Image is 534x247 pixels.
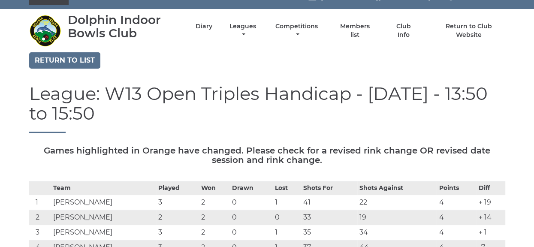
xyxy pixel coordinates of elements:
[437,195,477,210] td: 4
[51,195,156,210] td: [PERSON_NAME]
[230,181,272,195] th: Drawn
[156,225,199,240] td: 3
[230,195,272,210] td: 0
[51,210,156,225] td: [PERSON_NAME]
[437,181,477,195] th: Points
[357,210,437,225] td: 19
[199,210,230,225] td: 2
[156,210,199,225] td: 2
[273,181,301,195] th: Lost
[51,181,156,195] th: Team
[357,195,437,210] td: 22
[199,225,230,240] td: 2
[477,181,505,195] th: Diff
[301,181,357,195] th: Shots For
[230,210,272,225] td: 0
[357,181,437,195] th: Shots Against
[477,210,505,225] td: + 14
[437,210,477,225] td: 4
[156,181,199,195] th: Played
[432,22,505,39] a: Return to Club Website
[29,225,51,240] td: 3
[301,195,357,210] td: 41
[227,22,258,39] a: Leagues
[230,225,272,240] td: 0
[199,195,230,210] td: 2
[29,195,51,210] td: 1
[335,22,374,39] a: Members list
[29,52,100,69] a: Return to list
[273,195,301,210] td: 1
[29,210,51,225] td: 2
[437,225,477,240] td: 4
[29,15,61,47] img: Dolphin Indoor Bowls Club
[51,225,156,240] td: [PERSON_NAME]
[301,210,357,225] td: 33
[156,195,199,210] td: 3
[29,84,505,133] h1: League: W13 Open Triples Handicap - [DATE] - 13:50 to 15:50
[273,225,301,240] td: 1
[273,210,301,225] td: 0
[274,22,320,39] a: Competitions
[199,181,230,195] th: Won
[477,225,505,240] td: + 1
[68,13,181,40] div: Dolphin Indoor Bowls Club
[390,22,418,39] a: Club Info
[477,195,505,210] td: + 19
[196,22,212,30] a: Diary
[29,146,505,165] h5: Games highlighted in Orange have changed. Please check for a revised rink change OR revised date ...
[301,225,357,240] td: 35
[357,225,437,240] td: 34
